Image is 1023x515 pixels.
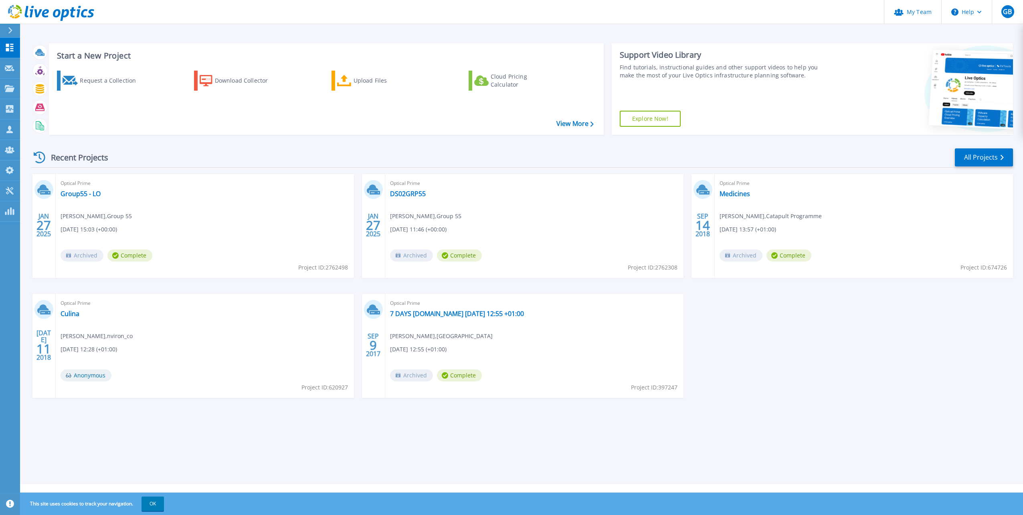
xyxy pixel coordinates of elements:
span: [DATE] 15:03 (+00:00) [61,225,117,234]
span: [DATE] 12:55 (+01:00) [390,345,447,354]
span: GB [1003,8,1012,15]
span: Archived [390,369,433,381]
a: Culina [61,310,79,318]
span: Complete [437,369,482,381]
div: Request a Collection [80,73,144,89]
a: Cloud Pricing Calculator [469,71,558,91]
span: [DATE] 13:57 (+01:00) [720,225,776,234]
span: Archived [61,249,103,262]
span: Project ID: 2762308 [628,263,677,272]
div: SEP 2017 [366,330,381,360]
span: Anonymous [61,369,111,381]
span: Optical Prime [61,179,349,188]
span: Complete [766,249,811,262]
span: Optical Prime [61,299,349,308]
button: OK [142,497,164,511]
a: Medicines [720,190,750,198]
span: 27 [36,222,51,229]
div: Find tutorials, instructional guides and other support videos to help you make the most of your L... [620,63,827,79]
div: JAN 2025 [366,211,381,240]
span: [PERSON_NAME] , [GEOGRAPHIC_DATA] [390,332,493,341]
span: 27 [366,222,380,229]
div: JAN 2025 [36,211,51,240]
span: 11 [36,345,51,352]
span: [PERSON_NAME] , Group 55 [61,212,132,221]
a: View More [556,120,594,128]
span: Optical Prime [390,179,679,188]
div: Upload Files [354,73,418,89]
div: Cloud Pricing Calculator [491,73,555,89]
span: Project ID: 397247 [631,383,677,392]
span: Project ID: 2762498 [298,263,348,272]
span: Archived [390,249,433,262]
span: 9 [370,342,377,349]
a: Explore Now! [620,111,681,127]
div: SEP 2018 [695,211,710,240]
span: Complete [437,249,482,262]
span: Project ID: 620927 [301,383,348,392]
div: Download Collector [215,73,279,89]
span: Archived [720,249,762,262]
span: Project ID: 674726 [960,263,1007,272]
div: [DATE] 2018 [36,330,51,360]
span: [DATE] 11:46 (+00:00) [390,225,447,234]
a: 7 DAYS [DOMAIN_NAME] [DATE] 12:55 +01:00 [390,310,524,318]
span: Complete [107,249,152,262]
span: Optical Prime [390,299,679,308]
a: DS02GRP55 [390,190,426,198]
span: [PERSON_NAME] , Group 55 [390,212,461,221]
a: Request a Collection [57,71,146,91]
a: Group55 - LO [61,190,101,198]
span: [PERSON_NAME] , Catapult Programme [720,212,822,221]
h3: Start a New Project [57,51,593,60]
a: Upload Files [332,71,421,91]
span: [DATE] 12:28 (+01:00) [61,345,117,354]
a: Download Collector [194,71,283,91]
div: Recent Projects [31,148,119,167]
span: [PERSON_NAME] , nviron_co [61,332,133,341]
span: Optical Prime [720,179,1008,188]
div: Support Video Library [620,50,827,60]
a: All Projects [955,148,1013,166]
span: This site uses cookies to track your navigation. [22,497,164,511]
span: 14 [695,222,710,229]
